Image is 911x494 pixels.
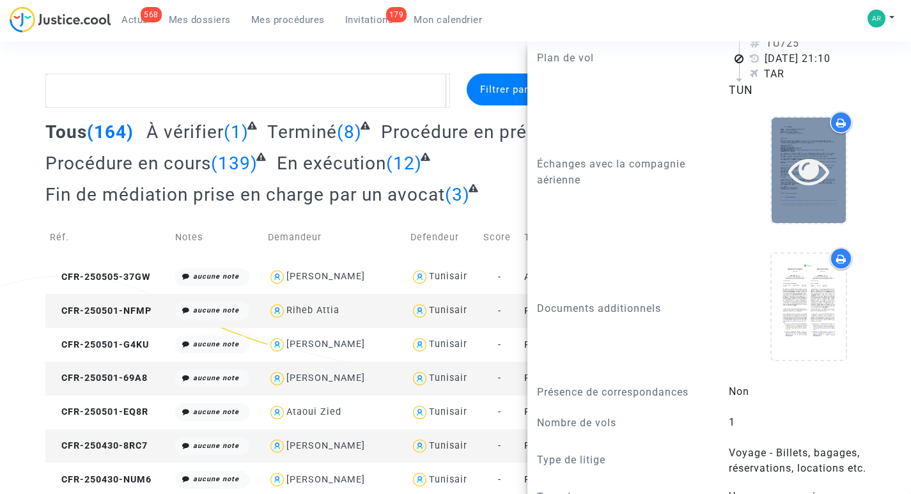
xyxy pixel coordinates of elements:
[169,14,231,26] span: Mes dossiers
[537,384,710,400] p: Présence de correspondances
[520,429,662,463] td: Retard de vol à l'arrivée (Règlement CE n°261/2004)
[520,294,662,328] td: Retard de vol à l'arrivée (Règlement CE n°261/2004)
[286,440,365,451] div: [PERSON_NAME]
[498,373,501,383] span: -
[286,271,365,282] div: [PERSON_NAME]
[498,474,501,485] span: -
[479,215,520,260] td: Score
[268,437,286,456] img: icon-user.svg
[729,385,749,398] span: Non
[159,10,241,29] a: Mes dossiers
[224,121,249,143] span: (1)
[335,10,404,29] a: 179Invitations
[50,305,152,316] span: CFR-250501-NFMP
[50,406,148,417] span: CFR-250501-EQ8R
[111,10,159,29] a: 568Actus
[537,156,710,188] p: Échanges avec la compagnie aérienne
[498,339,501,350] span: -
[729,416,735,428] span: 1
[286,305,339,316] div: Riheb Attia
[286,339,365,350] div: [PERSON_NAME]
[268,336,286,354] img: icon-user.svg
[750,66,889,82] div: TAR
[868,10,885,27] img: 91b1436c60b7650ba154096515df607f
[729,447,866,474] span: Voyage - Billets, bagages, réservations, locations etc.
[268,369,286,388] img: icon-user.svg
[429,339,467,350] div: Tunisair
[193,374,239,382] i: aucune note
[193,408,239,416] i: aucune note
[729,82,889,98] div: TUN
[410,336,429,354] img: icon-user.svg
[498,272,501,282] span: -
[520,396,662,429] td: Retard de vol à l'arrivée (Règlement CE n°261/2004)
[286,406,341,417] div: Ataoui Zied
[750,36,889,51] div: TU725
[414,14,482,26] span: Mon calendrier
[141,7,162,22] div: 568
[146,121,224,143] span: À vérifier
[50,440,148,451] span: CFR-250430-8RC7
[429,305,467,316] div: Tunisair
[345,14,394,26] span: Invitations
[537,452,710,468] p: Type de litige
[429,271,467,282] div: Tunisair
[50,339,149,350] span: CFR-250501-G4KU
[429,440,467,451] div: Tunisair
[193,340,239,348] i: aucune note
[445,184,470,205] span: (3)
[410,268,429,286] img: icon-user.svg
[263,215,406,260] td: Demandeur
[50,474,152,485] span: CFR-250430-NUM6
[211,153,258,174] span: (139)
[267,121,337,143] span: Terminé
[45,215,171,260] td: Réf.
[410,369,429,388] img: icon-user.svg
[193,306,239,314] i: aucune note
[286,373,365,383] div: [PERSON_NAME]
[386,153,422,174] span: (12)
[520,328,662,362] td: Retard de vol à l'arrivée (Règlement CE n°261/2004)
[251,14,325,26] span: Mes procédures
[403,10,492,29] a: Mon calendrier
[498,406,501,417] span: -
[241,10,335,29] a: Mes procédures
[537,300,710,316] p: Documents additionnels
[410,470,429,489] img: icon-user.svg
[498,305,501,316] span: -
[193,475,239,483] i: aucune note
[406,215,479,260] td: Defendeur
[50,272,151,282] span: CFR-250505-37GW
[277,153,386,174] span: En exécution
[268,403,286,422] img: icon-user.svg
[286,474,365,485] div: [PERSON_NAME]
[10,6,111,33] img: jc-logo.svg
[386,7,407,22] div: 179
[87,121,134,143] span: (164)
[45,184,445,205] span: Fin de médiation prise en charge par un avocat
[268,268,286,286] img: icon-user.svg
[520,362,662,396] td: Retard de vol à l'arrivée (Règlement CE n°261/2004)
[498,440,501,451] span: -
[171,215,263,260] td: Notes
[410,302,429,320] img: icon-user.svg
[537,50,710,66] p: Plan de vol
[45,153,211,174] span: Procédure en cours
[520,260,662,294] td: Annulation de vol (Règlement CE n°261/2004)
[410,403,429,422] img: icon-user.svg
[750,51,889,66] div: [DATE] 21:10
[520,215,662,260] td: Type de dossier
[268,470,286,489] img: icon-user.svg
[429,373,467,383] div: Tunisair
[193,442,239,450] i: aucune note
[381,121,596,143] span: Procédure en préparation
[429,406,467,417] div: Tunisair
[268,302,286,320] img: icon-user.svg
[410,437,429,456] img: icon-user.svg
[50,373,148,383] span: CFR-250501-69A8
[193,272,239,281] i: aucune note
[429,474,467,485] div: Tunisair
[337,121,362,143] span: (8)
[480,84,556,95] span: Filtrer par litige
[121,14,148,26] span: Actus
